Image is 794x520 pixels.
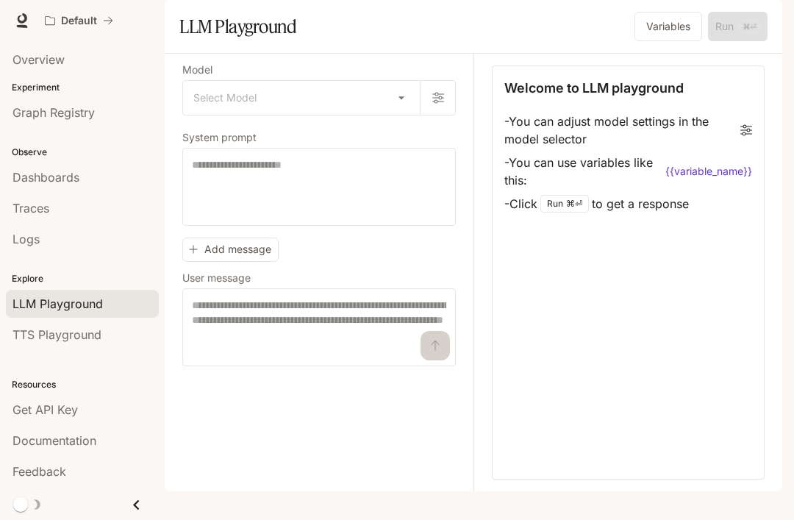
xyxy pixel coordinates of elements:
h1: LLM Playground [179,12,296,41]
code: {{variable_name}} [665,164,752,179]
li: - You can adjust model settings in the model selector [504,110,752,151]
p: Default [61,15,97,27]
div: Select Model [183,81,420,115]
li: - You can use variables like this: [504,151,752,192]
p: ⌘⏎ [566,199,582,208]
button: All workspaces [38,6,120,35]
button: Variables [634,12,702,41]
li: - Click to get a response [504,192,752,216]
span: Select Model [193,90,257,105]
p: System prompt [182,132,257,143]
button: Add message [182,238,279,262]
p: Welcome to LLM playground [504,78,684,98]
div: Run [540,195,589,213]
p: Model [182,65,212,75]
p: User message [182,273,251,283]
